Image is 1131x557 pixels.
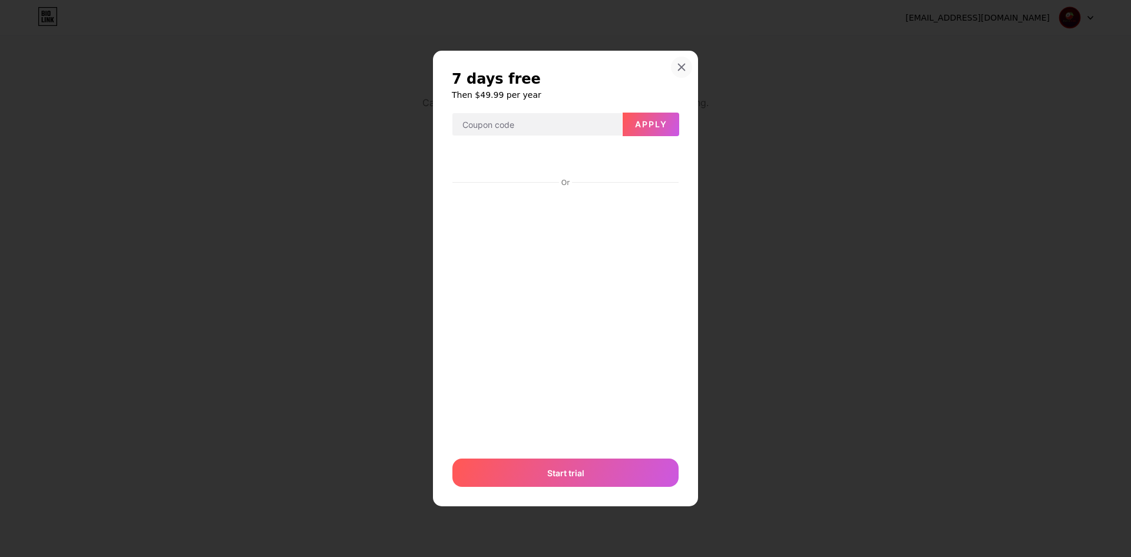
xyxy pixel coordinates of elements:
[559,178,572,187] div: Or
[623,113,679,136] button: Apply
[450,189,681,447] iframe: Secure payment input frame
[452,113,622,137] input: Coupon code
[635,119,667,129] span: Apply
[452,70,541,88] span: 7 days free
[547,467,584,479] span: Start trial
[452,89,679,101] h6: Then $49.99 per year
[452,146,679,174] iframe: Secure payment button frame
